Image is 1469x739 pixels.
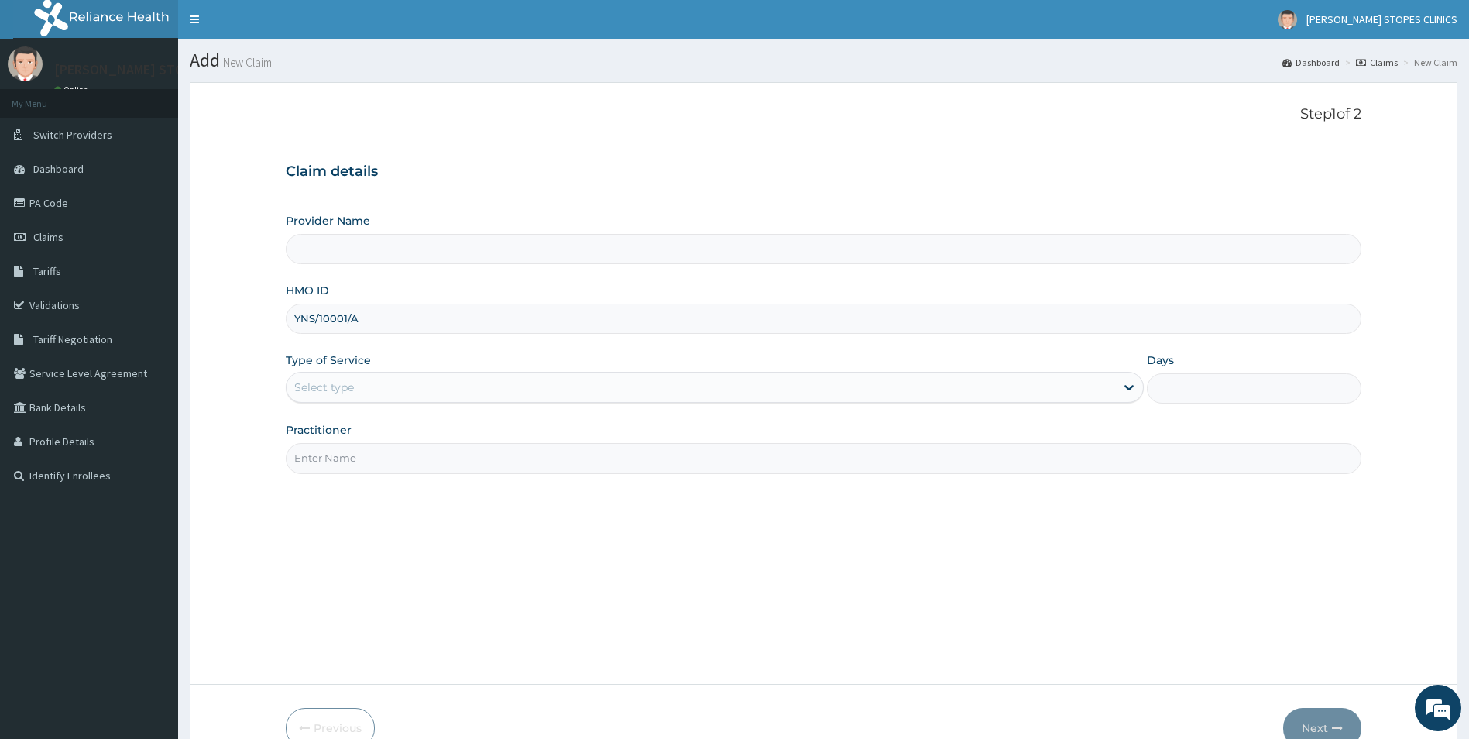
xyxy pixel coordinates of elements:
span: Dashboard [33,162,84,176]
label: Provider Name [286,213,370,229]
label: Type of Service [286,352,371,368]
p: Step 1 of 2 [286,106,1362,123]
img: User Image [8,46,43,81]
h3: Claim details [286,163,1362,180]
a: Dashboard [1282,56,1340,69]
div: Select type [294,380,354,395]
span: Claims [33,230,63,244]
span: Tariff Negotiation [33,332,112,346]
label: Practitioner [286,422,352,438]
label: Days [1147,352,1174,368]
small: New Claim [220,57,272,68]
input: Enter HMO ID [286,304,1362,334]
li: New Claim [1399,56,1457,69]
input: Enter Name [286,443,1362,473]
label: HMO ID [286,283,329,298]
span: [PERSON_NAME] STOPES CLINICS [1306,12,1457,26]
p: [PERSON_NAME] STOPES CLINICS [54,63,257,77]
a: Online [54,84,91,95]
span: Switch Providers [33,128,112,142]
span: Tariffs [33,264,61,278]
h1: Add [190,50,1457,70]
a: Claims [1356,56,1398,69]
img: User Image [1278,10,1297,29]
